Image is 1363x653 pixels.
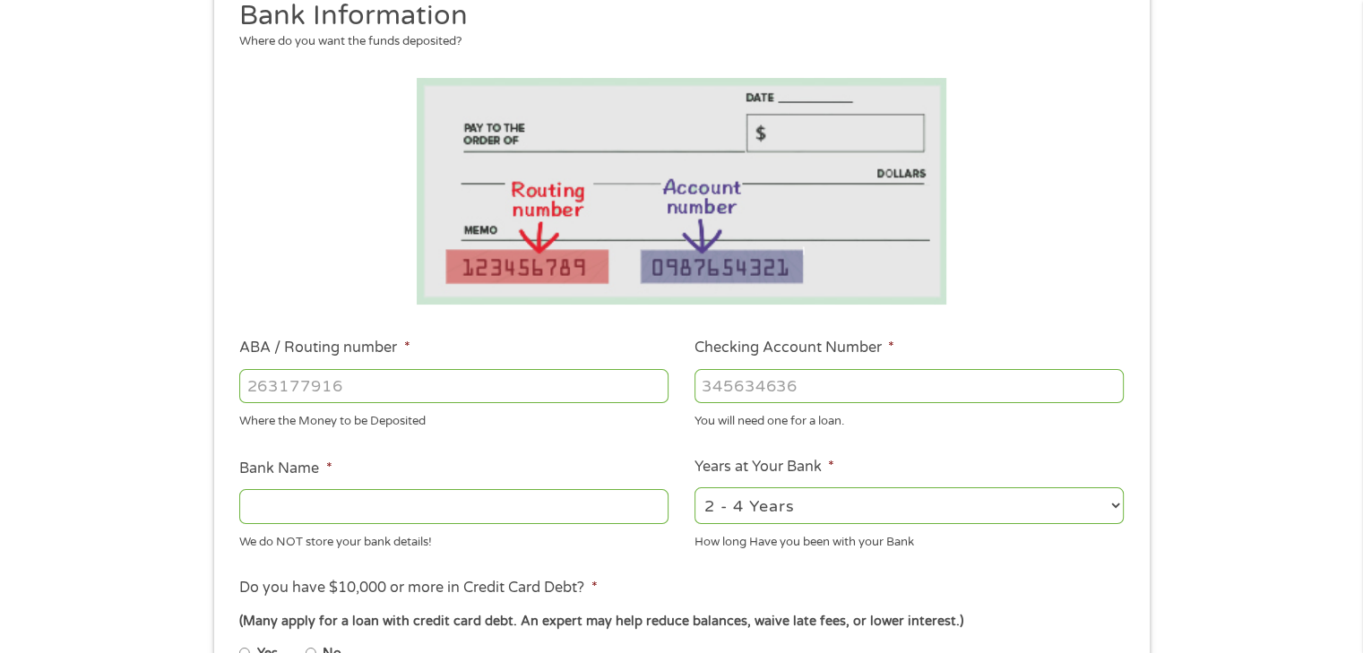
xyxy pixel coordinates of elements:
[239,369,669,403] input: 263177916
[694,527,1124,551] div: How long Have you been with your Bank
[239,612,1123,632] div: (Many apply for a loan with credit card debt. An expert may help reduce balances, waive late fees...
[239,579,597,597] label: Do you have $10,000 or more in Credit Card Debt?
[239,339,410,357] label: ABA / Routing number
[694,407,1124,431] div: You will need one for a loan.
[239,460,332,478] label: Bank Name
[239,527,669,551] div: We do NOT store your bank details!
[239,33,1110,51] div: Where do you want the funds deposited?
[694,458,834,477] label: Years at Your Bank
[239,407,669,431] div: Where the Money to be Deposited
[694,339,894,357] label: Checking Account Number
[694,369,1124,403] input: 345634636
[417,78,947,305] img: Routing number location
